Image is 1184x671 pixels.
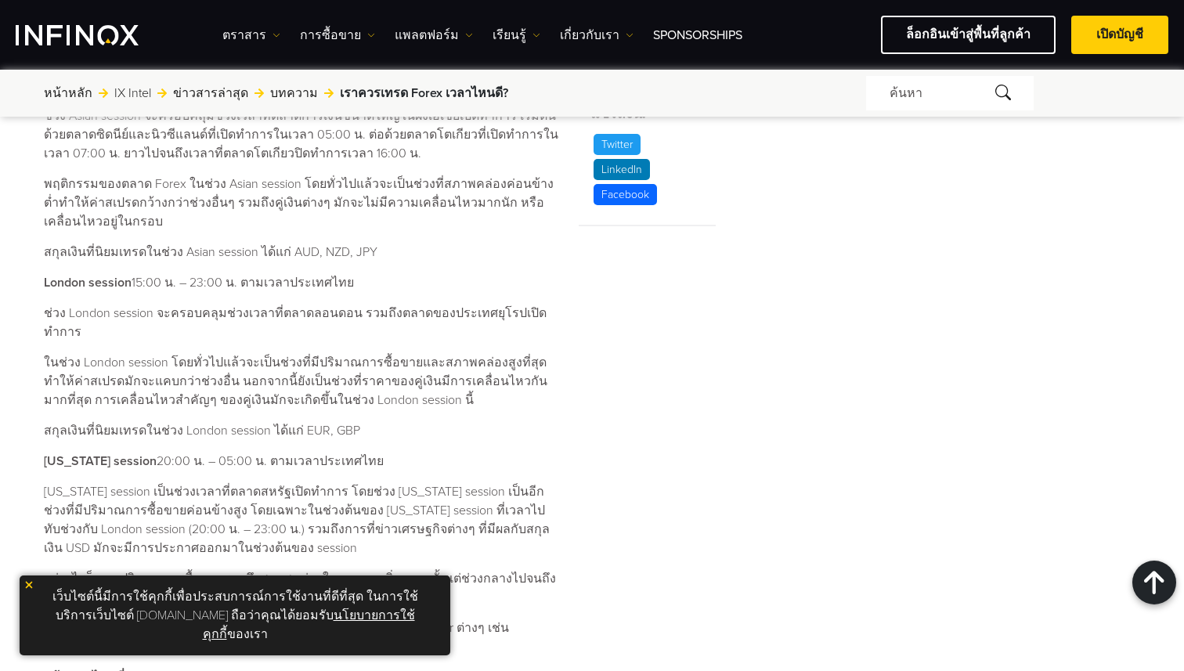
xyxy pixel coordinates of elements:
strong: London session [44,275,132,290]
a: เปิดบัญชี [1071,16,1168,54]
strong: [US_STATE] session [44,453,157,469]
a: IX Intel [114,84,151,103]
img: arrow-right [254,88,264,98]
p: ช่วง London session จะครอบคลุมช่วงเวลาที่ตลาดลอนดอน รวมถึงตลาดของประเทศยุโรปเปิดทำการ [44,304,559,341]
a: LinkedIn [590,159,653,180]
a: การซื้อขาย [300,26,375,45]
img: yellow close icon [23,579,34,590]
a: Facebook [590,184,660,205]
img: arrow-right [157,88,167,98]
p: [US_STATE] session เป็นช่วงเวลาที่ตลาดสหรัฐเปิดทำการ โดยช่วง [US_STATE] session เป็นอีกช่วงที่มีป... [44,482,559,557]
a: ตราสาร [222,26,280,45]
a: เกี่ยวกับเรา [560,26,634,45]
a: Twitter [590,134,644,155]
p: LinkedIn [594,159,650,180]
div: ค้นหา [866,76,1034,110]
p: 15:00 น. – 23:00 น. ตามเวลาประเทศไทย [44,273,559,292]
p: ช่วง Asian session จะครอบคลุมช่วงเวลาที่ตลาดการเงินขนาดใหญ่ในฝั่งเอเชียเปิดทำการ เริ่มต้นด้วยตลาด... [44,106,559,163]
a: INFINOX Logo [16,25,175,45]
span: เราควรเทรด Forex เวลาไหนดี? [340,84,508,103]
p: อย่างไรก็ตาม ปริมาณการซื้อขายรวมถึงสภาพคล่องในตลาดจะเริ่มลดลงตั้งแต่ช่วงกลางไปจนถึงช่วงปลาย session [44,569,559,607]
img: arrow-right [99,88,108,98]
a: ข่าวสารล่าสุด [173,84,248,103]
p: สกุลเงินที่นิยมเทรดในช่วง Asian session ได้แก่ AUD, NZD, JPY [44,243,559,262]
a: หน้าหลัก [44,84,92,103]
a: บทความ [270,84,318,103]
p: Facebook [594,184,657,205]
p: เว็บไซต์นี้มีการใช้คุกกี้เพื่อประสบการณ์การใช้งานที่ดีที่สุด ในการใช้บริการเว็บไซต์ [DOMAIN_NAME]... [27,583,442,648]
p: สกุลเงินที่นิยมเทรดในช่วง London session ได้แก่ EUR, GBP [44,421,559,440]
a: ล็อกอินเข้าสู่พื้นที่ลูกค้า [881,16,1056,54]
a: เรียนรู้ [493,26,540,45]
a: แพลตฟอร์ม [395,26,473,45]
img: arrow-right [324,88,334,98]
p: ในช่วง London session โดยทั่วไปแล้วจะเป็นช่วงที่มีปริมาณการซื้อขายและสภาพคล่องสูงที่สุด ทำให้ค่าส... [44,353,559,409]
a: Sponsorships [653,26,742,45]
p: 20:00 น. – 05:00 น. ตามเวลาประเทศไทย [44,452,559,471]
p: พฤติกรรมของตลาด Forex ในช่วง Asian session โดยทั่วไปแล้วจะเป็นช่วงที่สภาพคล่องค่อนข้างต่ำทำให้ค่า... [44,175,559,231]
p: Twitter [594,134,641,155]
